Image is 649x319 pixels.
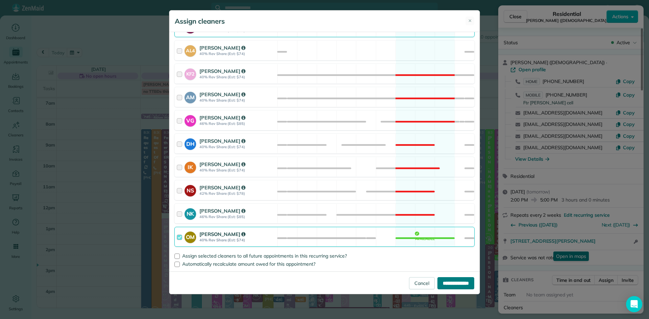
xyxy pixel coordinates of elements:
span: Automatically recalculate amount owed for this appointment? [182,261,315,267]
strong: AL4 [185,45,196,54]
strong: 40% Rev Share (Est: $74) [199,98,275,103]
strong: 40% Rev Share (Est: $74) [199,144,275,149]
strong: IK [185,162,196,171]
strong: [PERSON_NAME] [199,231,245,237]
strong: 40% Rev Share (Est: $74) [199,238,275,242]
strong: DH [185,138,196,148]
strong: [PERSON_NAME] [199,114,245,121]
strong: NK [185,208,196,218]
strong: 46% Rev Share (Est: $85) [199,214,275,219]
strong: [PERSON_NAME] [199,68,245,74]
strong: NS [185,185,196,195]
strong: [PERSON_NAME] [199,138,245,144]
strong: 40% Rev Share (Est: $74) [199,75,275,79]
strong: [PERSON_NAME] [199,91,245,98]
a: Cancel [409,277,435,289]
strong: 40% Rev Share (Est: $74) [199,168,275,172]
strong: [PERSON_NAME] [199,161,245,167]
div: Open Intercom Messenger [626,296,642,312]
strong: 46% Rev Share (Est: $85) [199,121,275,126]
strong: AM [185,92,196,102]
strong: OM [185,232,196,241]
strong: [PERSON_NAME] [199,45,245,51]
strong: 40% Rev Share (Est: $74) [199,51,275,56]
span: Assign selected cleaners to all future appointments in this recurring service? [182,253,347,259]
strong: VG [185,115,196,125]
strong: 42% Rev Share (Est: $78) [199,191,275,196]
strong: KF2 [185,69,196,78]
strong: [PERSON_NAME] [199,184,245,191]
h5: Assign cleaners [175,17,225,26]
span: ✕ [468,18,472,24]
strong: [PERSON_NAME] [199,208,245,214]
